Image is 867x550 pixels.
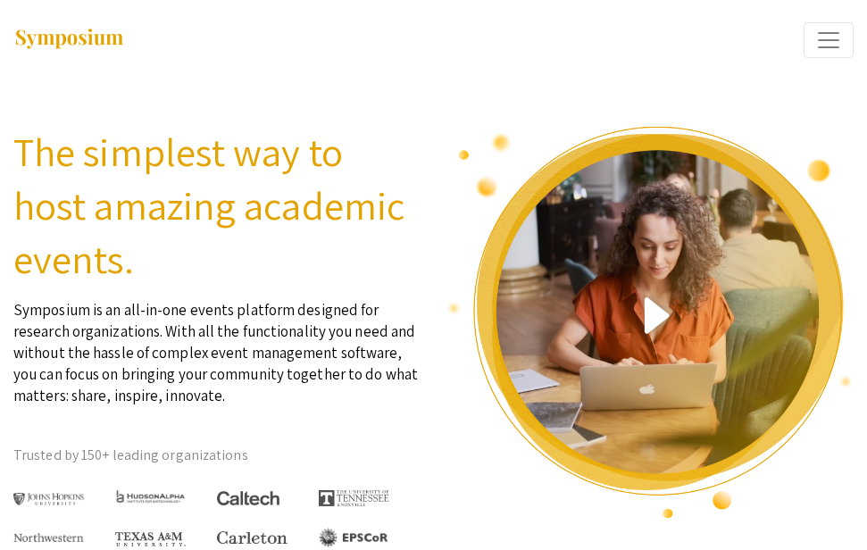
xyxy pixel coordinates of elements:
p: Symposium is an all-in-one events platform designed for research organizations. With all the func... [13,286,421,406]
img: HudsonAlpha [115,489,186,504]
img: Northwestern [13,533,84,542]
img: video overview of Symposium [447,125,854,520]
button: Expand or Collapse Menu [804,22,854,58]
img: EPSCOR [319,528,389,546]
img: Texas A&M University [115,532,186,546]
h2: The simplest way to host amazing academic events. [13,125,421,286]
img: Johns Hopkins University [13,493,84,504]
img: The University of Tennessee [319,490,389,506]
img: Symposium by ForagerOne [13,28,125,52]
img: Carleton [217,531,288,544]
img: Caltech [217,491,279,506]
p: Trusted by 150+ leading organizations [13,442,421,469]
